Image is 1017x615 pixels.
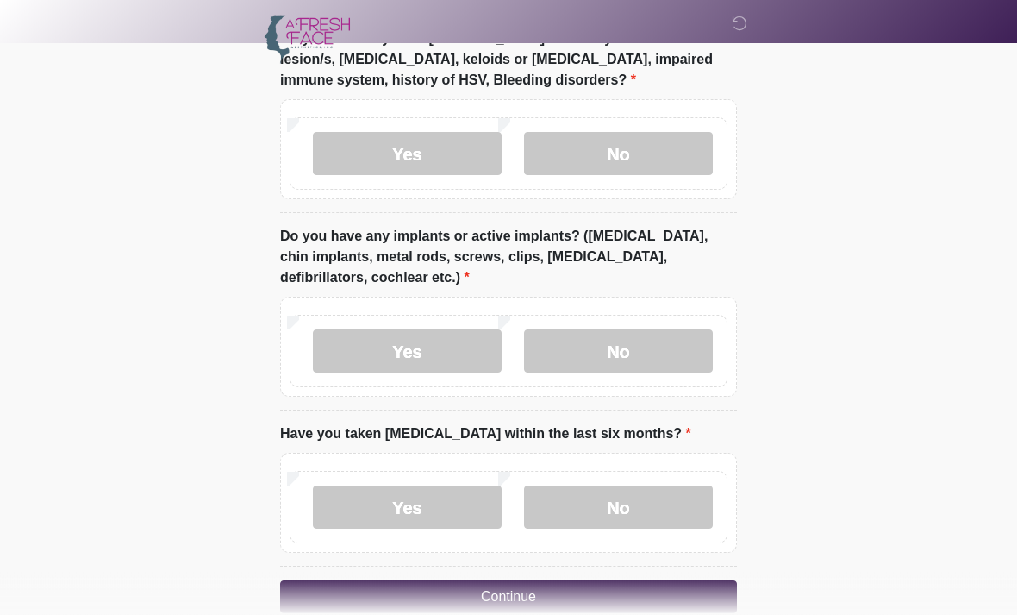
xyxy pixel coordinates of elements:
[280,581,737,614] button: Continue
[313,330,502,373] label: Yes
[263,13,351,66] img: A Fresh Face Aesthetics Inc Logo
[524,330,713,373] label: No
[313,133,502,176] label: Yes
[524,486,713,530] label: No
[524,133,713,176] label: No
[280,424,691,445] label: Have you taken [MEDICAL_DATA] within the last six months?
[280,227,737,289] label: Do you have any implants or active implants? ([MEDICAL_DATA], chin implants, metal rods, screws, ...
[313,486,502,530] label: Yes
